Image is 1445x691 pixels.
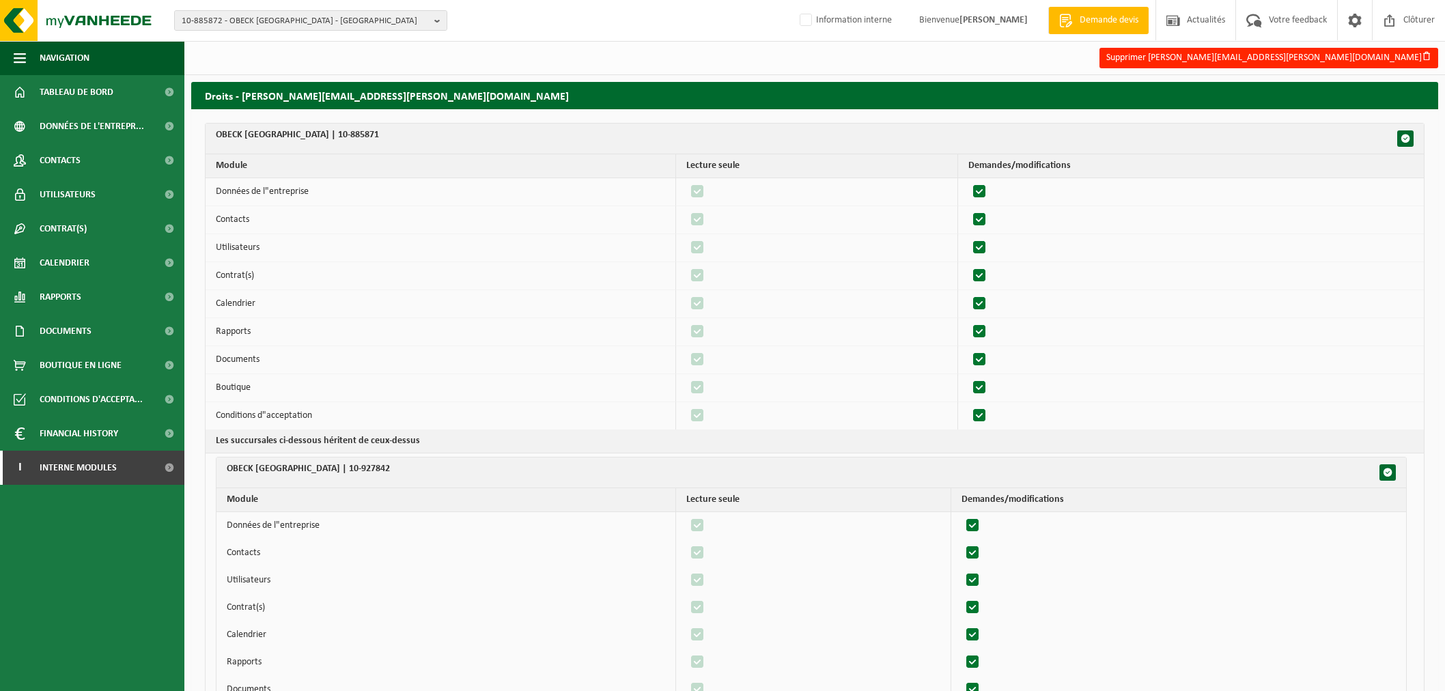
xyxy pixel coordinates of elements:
span: Demande devis [1076,14,1142,27]
a: Demande devis [1048,7,1149,34]
span: Boutique en ligne [40,348,122,382]
td: Utilisateurs [216,567,676,594]
td: Données de l"entreprise [216,512,676,539]
td: Documents [206,346,676,374]
td: Calendrier [206,290,676,318]
span: Contacts [40,143,81,178]
span: Interne modules [40,451,117,485]
span: Financial History [40,417,118,451]
th: OBECK [GEOGRAPHIC_DATA] | 10-927842 [216,457,1406,488]
h2: Droits - [PERSON_NAME][EMAIL_ADDRESS][PERSON_NAME][DOMAIN_NAME] [191,82,1438,109]
span: Conditions d'accepta... [40,382,143,417]
th: Demandes/modifications [951,488,1406,512]
strong: [PERSON_NAME] [959,15,1028,25]
td: Contacts [206,206,676,234]
th: Demandes/modifications [958,154,1424,178]
span: I [14,451,26,485]
td: Rapports [206,318,676,346]
td: Calendrier [216,621,676,649]
td: Rapports [216,649,676,676]
label: Information interne [797,10,892,31]
span: Documents [40,314,92,348]
span: Rapports [40,280,81,314]
th: Lecture seule [676,154,958,178]
th: Module [206,154,676,178]
td: Contacts [216,539,676,567]
span: Données de l'entrepr... [40,109,144,143]
th: Lecture seule [676,488,951,512]
td: Contrat(s) [216,594,676,621]
td: Utilisateurs [206,234,676,262]
span: Navigation [40,41,89,75]
td: Boutique [206,374,676,402]
th: Module [216,488,676,512]
span: 10-885872 - OBECK [GEOGRAPHIC_DATA] - [GEOGRAPHIC_DATA] [182,11,429,31]
th: OBECK [GEOGRAPHIC_DATA] | 10-885871 [206,124,1424,154]
span: Utilisateurs [40,178,96,212]
th: En cliquant sur la case à clocher ci-dessus, les éléments suivants seront également ajustés. [206,429,1424,453]
button: Supprimer [PERSON_NAME][EMAIL_ADDRESS][PERSON_NAME][DOMAIN_NAME] [1099,48,1438,68]
td: Conditions d"acceptation [206,402,676,429]
td: Données de l"entreprise [206,178,676,206]
span: Calendrier [40,246,89,280]
td: Contrat(s) [206,262,676,290]
span: Tableau de bord [40,75,113,109]
span: Contrat(s) [40,212,87,246]
button: 10-885872 - OBECK [GEOGRAPHIC_DATA] - [GEOGRAPHIC_DATA] [174,10,447,31]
